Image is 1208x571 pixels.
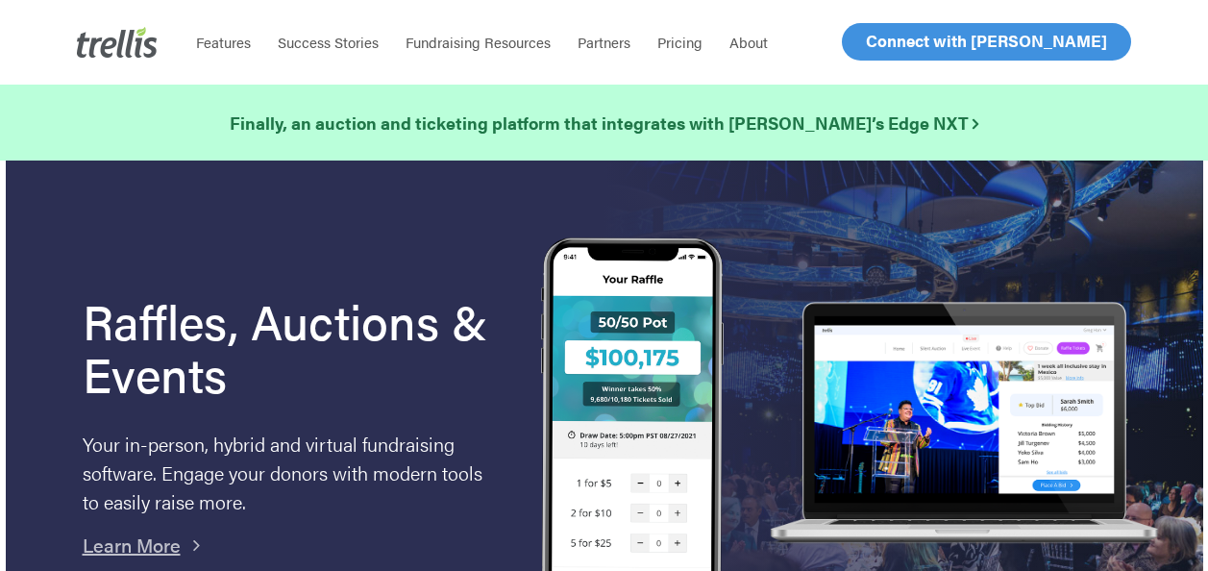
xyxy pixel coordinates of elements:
[406,32,551,52] span: Fundraising Resources
[392,33,564,52] a: Fundraising Resources
[264,33,392,52] a: Success Stories
[83,430,493,516] p: Your in-person, hybrid and virtual fundraising software. Engage your donors with modern tools to ...
[762,302,1164,545] img: rafflelaptop_mac_optim.png
[230,111,978,135] strong: Finally, an auction and ticketing platform that integrates with [PERSON_NAME]’s Edge NXT
[196,32,251,52] span: Features
[842,23,1131,61] a: Connect with [PERSON_NAME]
[278,32,379,52] span: Success Stories
[564,33,644,52] a: Partners
[657,32,703,52] span: Pricing
[83,294,493,400] h1: Raffles, Auctions & Events
[716,33,781,52] a: About
[183,33,264,52] a: Features
[83,531,181,559] a: Learn More
[729,32,768,52] span: About
[77,27,158,58] img: Trellis
[230,110,978,137] a: Finally, an auction and ticketing platform that integrates with [PERSON_NAME]’s Edge NXT
[866,29,1107,52] span: Connect with [PERSON_NAME]
[578,32,630,52] span: Partners
[644,33,716,52] a: Pricing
